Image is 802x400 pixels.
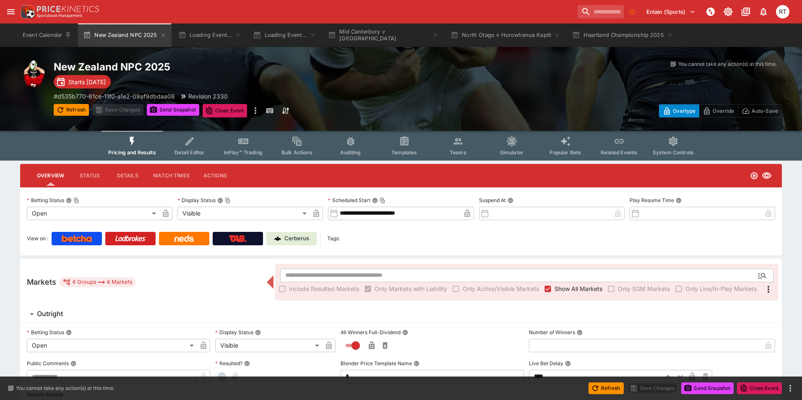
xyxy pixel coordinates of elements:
p: Betting Status [27,329,64,336]
button: Select Tenant [641,5,700,18]
svg: Visible [762,171,772,181]
button: open drawer [3,4,18,19]
img: Betcha [62,235,92,242]
button: Close Event [203,104,247,117]
div: Richard Tatton [776,5,789,18]
span: Auditing [340,149,361,156]
span: Simulator [500,149,523,156]
img: Ladbrokes [115,235,146,242]
button: more [250,104,260,117]
p: Play Resume Time [630,197,674,204]
button: North Otago v Horowhenua Kapiti [445,23,565,47]
p: Revision 2330 [188,92,228,101]
span: Popular Bets [549,149,581,156]
p: Copy To Clipboard [54,92,175,101]
button: Public Comments [70,361,76,366]
p: Auto-Save [752,106,778,115]
svg: Open [750,171,758,180]
span: Teams [450,149,466,156]
p: You cannot take any action(s) at this time. [16,384,115,392]
button: Send Snapshot [147,104,199,116]
div: Start From [659,104,782,117]
button: Richard Tatton [773,3,792,21]
p: Display Status [215,329,253,336]
svg: More [763,284,773,294]
button: Blender Price Template Name [414,361,419,366]
button: Status [71,166,109,186]
span: System Controls [653,149,694,156]
label: View on : [27,232,48,245]
button: Betting StatusCopy To Clipboard [66,197,72,203]
span: Detail Editor [174,149,204,156]
button: Auto-Save [738,104,782,117]
button: Copy To Clipboard [225,197,231,203]
p: You cannot take any action(s) at this time. [678,60,777,68]
button: Heartland Championship 2025 [567,23,678,47]
button: Refresh [588,382,624,394]
label: Tags: [327,232,340,245]
button: Live Bet Delay [565,361,571,366]
span: Only Active/Visible Markets [463,284,539,293]
p: Starts [DATE] [68,78,106,86]
div: Event type filters [102,131,700,161]
button: Toggle light/dark mode [721,4,736,19]
img: rugby_union.png [20,60,47,87]
button: Actions [196,166,234,186]
button: No Bookmarks [625,5,639,18]
button: Open [755,268,770,283]
button: New Zealand NPC 2025 [78,23,171,47]
span: Only Markets with Liability [375,284,447,293]
button: Notifications [756,4,771,19]
p: All Winners Full-Dividend [341,329,401,336]
button: Details [109,166,146,186]
div: Visible [215,339,322,352]
a: Cerberus [266,232,317,245]
span: Bulk Actions [281,149,312,156]
span: Only SGM Markets [618,284,670,293]
img: PriceKinetics Logo [18,3,35,20]
button: Documentation [738,4,753,19]
h2: Copy To Clipboard [54,60,418,73]
h6: Outright [37,309,63,318]
p: Live Bet Delay [529,360,563,367]
button: Play Resume Time [676,197,682,203]
div: 4 Groups 4 Markets [63,277,133,287]
button: Display Status [255,330,261,335]
p: Cerberus [284,234,309,243]
img: Sportsbook Management [37,14,82,18]
p: Scheduled Start [328,197,370,204]
div: Visible [177,207,310,220]
button: Loading Event... [248,23,321,47]
button: All Winners Full-Dividend [402,330,408,335]
button: Override [699,104,738,117]
button: Resulted? [244,361,250,366]
button: Loading Event... [173,23,247,47]
span: Pricing and Results [108,149,156,156]
p: Resulted? [215,360,242,367]
button: Event Calendar [18,23,76,47]
button: Number of Winners [577,330,583,335]
button: Overview [30,166,71,186]
button: Display StatusCopy To Clipboard [217,197,223,203]
p: Display Status [177,197,216,204]
button: more [785,383,795,393]
p: Number of Winners [529,329,575,336]
p: Blender Price Template Name [341,360,412,367]
button: Match Times [146,166,196,186]
span: Related Events [601,149,637,156]
div: Open [27,339,197,352]
button: Mid Canterbury v [GEOGRAPHIC_DATA] [323,23,444,47]
button: Copy To Clipboard [380,197,385,203]
button: Copy To Clipboard [73,197,79,203]
span: InPlay™ Trading [224,149,263,156]
img: Neds [174,235,193,242]
button: Outright [20,306,782,322]
div: Open [27,207,159,220]
button: Send Snapshot [681,382,734,394]
button: Suspend At [508,197,513,203]
button: Overtype [659,104,699,117]
button: Scheduled StartCopy To Clipboard [372,197,378,203]
span: Include Resulted Markets [289,284,359,293]
button: NOT Connected to PK [703,4,718,19]
span: Templates [391,149,417,156]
